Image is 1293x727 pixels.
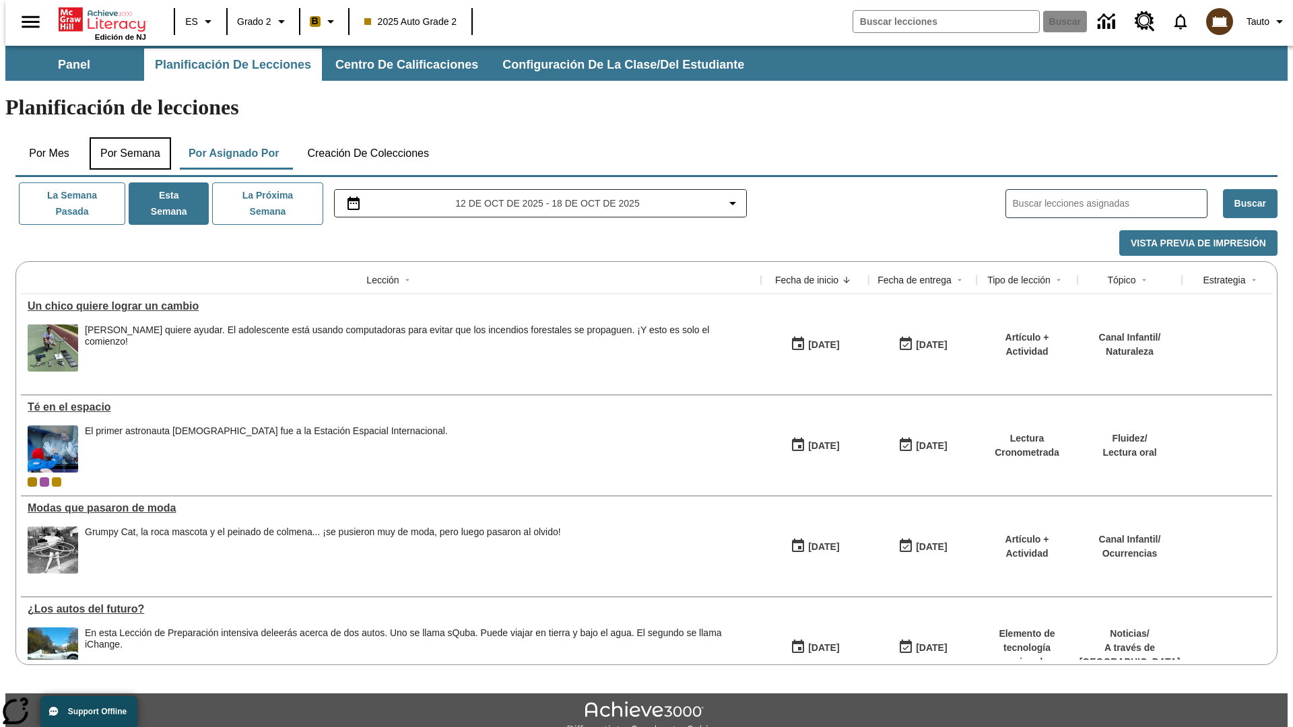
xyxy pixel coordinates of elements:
div: Tipo de lección [987,273,1051,287]
div: Estrategia [1203,273,1245,287]
button: Vista previa de impresión [1119,230,1278,256]
div: Ryan Honary quiere ayudar. El adolescente está usando computadoras para evitar que los incendios ... [85,324,754,372]
p: A través de [GEOGRAPHIC_DATA] [1080,641,1181,669]
button: 10/06/25: Primer día en que estuvo disponible la lección [786,433,844,458]
button: Sort [1246,272,1262,288]
img: avatar image [1206,8,1233,35]
button: Abrir el menú lateral [11,2,51,42]
input: Buscar lecciones asignadas [1013,194,1207,213]
button: Panel [7,48,141,81]
button: Centro de calificaciones [325,48,489,81]
button: 07/19/25: Primer día en que estuvo disponible la lección [786,534,844,559]
button: Buscar [1223,189,1278,218]
p: Noticias / [1080,627,1181,641]
button: 10/15/25: Primer día en que estuvo disponible la lección [786,332,844,357]
button: Configuración de la clase/del estudiante [492,48,755,81]
button: Perfil/Configuración [1241,9,1293,34]
button: 10/12/25: Último día en que podrá accederse la lección [894,433,952,458]
button: Planificación de lecciones [144,48,322,81]
img: Un astronauta, el primero del Reino Unido que viaja a la Estación Espacial Internacional, saluda ... [28,425,78,473]
a: ¿Los autos del futuro? , Lecciones [28,603,754,615]
a: Un chico quiere lograr un cambio, Lecciones [28,300,754,312]
img: Ryan Honary posa en cuclillas con unos dispositivos de detección de incendios [28,324,78,372]
a: Té en el espacio, Lecciones [28,401,754,413]
div: En esta Lección de Preparación intensiva de leerás acerca de dos autos. Uno se llama sQuba. Puede... [85,627,754,674]
span: Centro de calificaciones [335,57,478,73]
testabrev: leerás acerca de dos autos. Uno se llama sQuba. Puede viajar en tierra y bajo el agua. El segundo... [85,627,722,650]
div: [DATE] [808,539,839,555]
span: Configuración de la clase/del estudiante [502,57,744,73]
span: El primer astronauta británico fue a la Estación Espacial Internacional. [85,425,448,473]
a: Notificaciones [1163,4,1198,39]
div: [PERSON_NAME] quiere ayudar. El adolescente está usando computadoras para evitar que los incendio... [85,324,754,347]
button: La semana pasada [19,182,125,225]
button: 06/30/26: Último día en que podrá accederse la lección [894,534,952,559]
div: [DATE] [808,639,839,656]
h1: Planificación de lecciones [5,95,1288,120]
button: Lenguaje: ES, Selecciona un idioma [179,9,222,34]
button: Creación de colecciones [296,137,440,170]
button: 07/01/25: Primer día en que estuvo disponible la lección [786,635,844,660]
a: Modas que pasaron de moda, Lecciones [28,502,754,514]
span: 2025 Auto Grade 2 [364,15,457,29]
button: Sort [838,272,855,288]
div: OL 2025 Auto Grade 3 [40,477,49,487]
div: Modas que pasaron de moda [28,502,754,514]
div: [DATE] [808,438,839,454]
a: Centro de recursos, Se abrirá en una pestaña nueva. [1127,3,1163,40]
span: Tauto [1247,15,1269,29]
div: El primer astronauta [DEMOGRAPHIC_DATA] fue a la Estación Espacial Internacional. [85,425,448,437]
div: Subbarra de navegación [5,46,1288,81]
div: New 2025 class [52,477,61,487]
div: En esta Lección de Preparación intensiva de [85,627,754,650]
div: Fecha de inicio [775,273,838,287]
p: Ocurrencias [1099,547,1161,561]
p: Fluidez / [1102,431,1156,446]
button: Escoja un nuevo avatar [1198,4,1241,39]
div: [DATE] [916,337,947,353]
div: Portada [59,5,146,41]
span: ES [185,15,198,29]
span: Panel [58,57,90,73]
span: Edición de NJ [95,33,146,41]
p: Artículo + Actividad [983,331,1071,359]
div: Té en el espacio [28,401,754,413]
button: Por asignado por [178,137,290,170]
span: 12 de oct de 2025 - 18 de oct de 2025 [455,197,639,211]
button: Sort [952,272,968,288]
div: [DATE] [916,438,947,454]
button: Por semana [90,137,171,170]
button: Sort [399,272,416,288]
img: foto en blanco y negro de una chica haciendo girar unos hula-hulas en la década de 1950 [28,526,78,574]
div: [DATE] [808,337,839,353]
p: Lectura Cronometrada [983,431,1071,460]
button: 08/01/26: Último día en que podrá accederse la lección [894,635,952,660]
button: 10/15/25: Último día en que podrá accederse la lección [894,332,952,357]
span: Grado 2 [237,15,271,29]
button: Por mes [15,137,83,170]
div: Lección [366,273,399,287]
p: Lectura oral [1102,446,1156,460]
button: Sort [1051,272,1067,288]
div: Subbarra de navegación [5,48,756,81]
button: Sort [1136,272,1152,288]
p: Canal Infantil / [1099,532,1161,547]
div: Fecha de entrega [877,273,952,287]
div: ¿Los autos del futuro? [28,603,754,615]
svg: Collapse Date Range Filter [725,195,741,211]
input: Buscar campo [853,11,1039,32]
span: Grumpy Cat, la roca mascota y el peinado de colmena... ¡se pusieron muy de moda, pero luego pasar... [85,526,561,574]
p: Artículo + Actividad [983,532,1071,561]
div: Clase actual [28,477,37,487]
a: Centro de información [1090,3,1127,40]
img: Un automóvil de alta tecnología flotando en el agua. [28,627,78,674]
p: Canal Infantil / [1099,331,1161,345]
a: Portada [59,6,146,33]
span: B [312,13,319,30]
button: La próxima semana [212,182,323,225]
